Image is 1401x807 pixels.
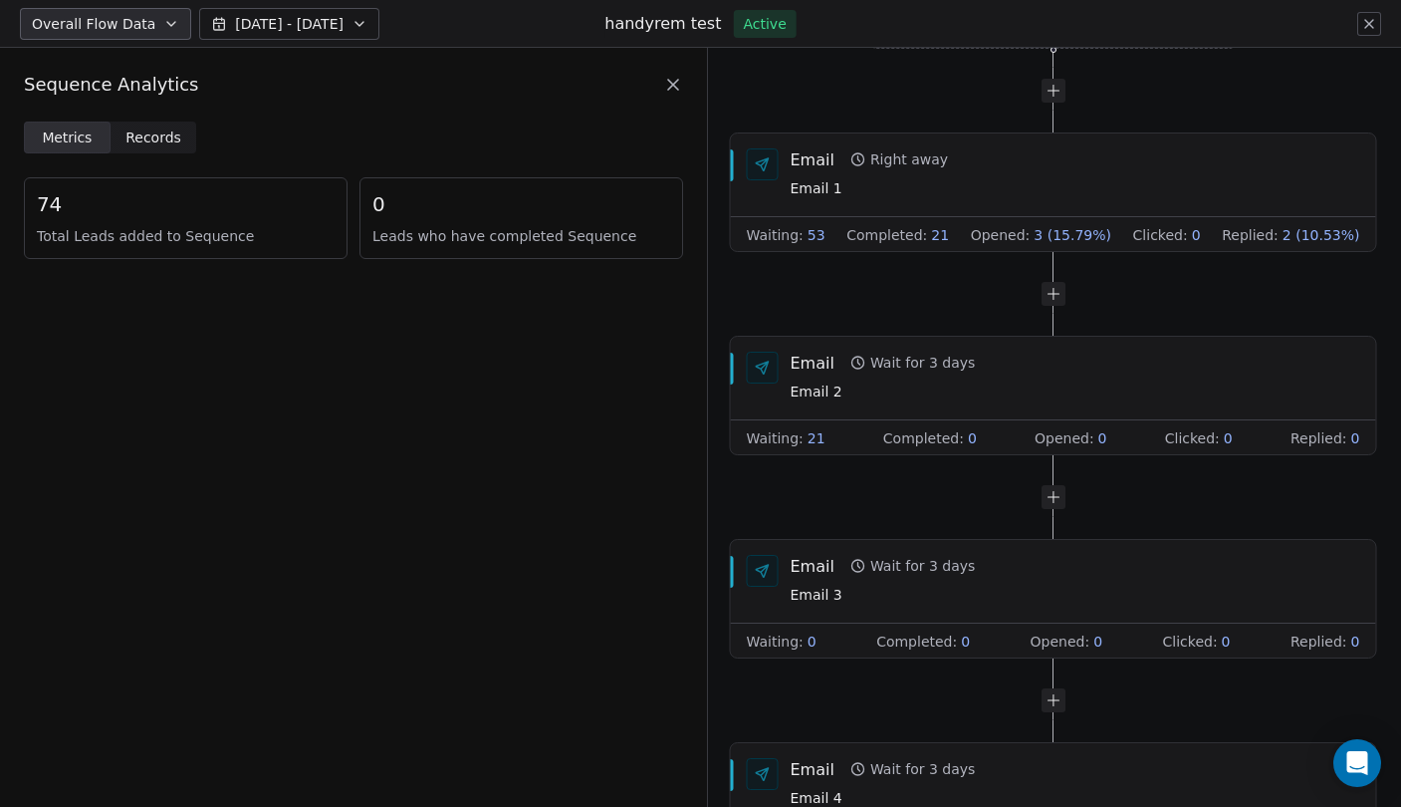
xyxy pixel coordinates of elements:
h1: handyrem test [604,13,721,35]
span: Replied : [1290,428,1347,448]
span: Clicked : [1163,632,1218,652]
span: Records [125,128,181,148]
span: Clicked : [1133,225,1188,245]
span: Completed : [876,632,957,652]
span: 0 [968,428,977,448]
button: [DATE] - [DATE] [199,8,379,40]
div: Email [791,555,834,577]
span: Completed : [883,428,964,448]
span: Waiting : [747,428,804,448]
span: 0 [1351,632,1360,652]
span: 0 [1222,632,1231,652]
div: EmailWait for 3 daysEmail 3Waiting:0Completed:0Opened:0Clicked:0Replied:0 [730,539,1377,659]
div: EmailWait for 3 daysEmail 2Waiting:21Completed:0Opened:0Clicked:0Replied:0 [730,336,1377,455]
span: Opened : [1031,632,1090,652]
div: EmailRight awayEmail 1Waiting:53Completed:21Opened:3 (15.79%)Clicked:0Replied:2 (10.53%) [730,133,1377,252]
span: Clicked : [1165,428,1220,448]
span: Total Leads added to Sequence [37,226,335,246]
button: Overall Flow Data [20,8,191,40]
span: 0 [961,632,970,652]
span: 53 [808,225,825,245]
span: Sequence Analytics [24,72,198,98]
span: Leads who have completed Sequence [372,226,670,246]
span: Email 1 [791,178,949,200]
span: 0 [1224,428,1233,448]
span: Email 3 [791,585,976,607]
span: 0 [1093,632,1102,652]
span: 0 [1098,428,1107,448]
span: [DATE] - [DATE] [235,14,344,34]
span: 0 [808,632,817,652]
span: Waiting : [747,632,804,652]
span: 21 [931,225,949,245]
span: 21 [808,428,825,448]
div: Open Intercom Messenger [1333,739,1381,787]
span: 3 (15.79%) [1034,225,1111,245]
div: Email [791,148,834,170]
span: 74 [37,190,335,218]
span: Completed : [846,225,927,245]
span: Overall Flow Data [32,14,155,34]
span: 0 [1192,225,1201,245]
span: Opened : [971,225,1031,245]
span: Active [743,14,786,34]
div: Email [791,758,834,780]
span: Opened : [1035,428,1094,448]
span: Replied : [1290,632,1347,652]
span: Replied : [1222,225,1279,245]
span: 0 [372,190,670,218]
span: Email 2 [791,382,976,403]
span: 0 [1351,428,1360,448]
span: Waiting : [747,225,804,245]
span: 2 (10.53%) [1283,225,1360,245]
div: Email [791,352,834,374]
